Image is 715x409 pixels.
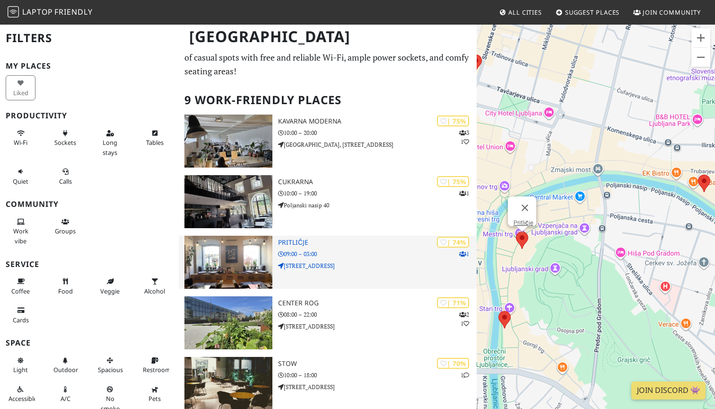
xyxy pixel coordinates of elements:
h3: Space [6,338,173,347]
span: Veggie [100,287,120,295]
span: Long stays [103,138,117,156]
span: People working [13,227,28,245]
span: Video/audio calls [59,177,72,186]
span: Pet friendly [148,394,161,403]
a: Pritličje | 74% 1 Pritličje 09:00 – 03:00 [STREET_ADDRESS] [179,236,477,289]
div: | 70% [437,358,469,369]
a: Suggest Places [552,4,624,21]
a: Cukrarna | 75% 1 Cukrarna 10:00 – 19:00 Poljanski nasip 40 [179,175,477,228]
img: LaptopFriendly [8,6,19,18]
button: Sockets [51,125,80,151]
span: Accessible [9,394,37,403]
button: Wi-Fi [6,125,35,151]
p: [STREET_ADDRESS] [278,382,477,391]
h3: Pritličje [278,239,477,247]
button: Food [51,274,80,299]
a: LaptopFriendly LaptopFriendly [8,4,93,21]
p: [GEOGRAPHIC_DATA], [STREET_ADDRESS] [278,140,477,149]
h3: My Places [6,62,173,71]
h3: Service [6,260,173,269]
span: Credit cards [13,316,29,324]
span: Suggest Places [565,8,620,17]
h3: Productivity [6,111,173,120]
p: 10:00 – 18:00 [278,371,477,380]
span: Restroom [143,365,171,374]
span: Food [58,287,73,295]
span: Friendly [54,7,92,17]
button: Zoom out [691,48,710,67]
span: Stable Wi-Fi [14,138,27,147]
button: Outdoor [51,353,80,378]
span: Natural light [13,365,28,374]
p: 1 [461,371,469,380]
button: Tables [140,125,170,151]
span: Laptop [22,7,53,17]
span: Spacious [98,365,123,374]
button: Restroom [140,353,170,378]
div: | 71% [437,297,469,308]
h3: Center Rog [278,299,477,307]
button: Cards [6,302,35,328]
span: All Cities [508,8,542,17]
p: Poljanski nasip 40 [278,201,477,210]
button: Pets [140,382,170,407]
button: Groups [51,214,80,239]
span: Power sockets [54,138,76,147]
button: Quiet [6,164,35,189]
h3: Cukrarna [278,178,477,186]
div: | 75% [437,116,469,126]
p: 1 [459,189,469,198]
div: | 75% [437,176,469,187]
a: Center Rog | 71% 21 Center Rog 08:00 – 22:00 [STREET_ADDRESS] [179,296,477,349]
span: Work-friendly tables [146,138,164,147]
p: 09:00 – 03:00 [278,249,477,258]
h1: [GEOGRAPHIC_DATA] [182,24,475,50]
button: Coffee [6,274,35,299]
span: Alcohol [144,287,165,295]
p: [STREET_ADDRESS] [278,261,477,270]
img: Cukrarna [184,175,272,228]
img: Kavarna Moderna [184,115,272,168]
img: Center Rog [184,296,272,349]
button: Alcohol [140,274,170,299]
span: Group tables [55,227,76,235]
button: Veggie [95,274,125,299]
p: 10:00 – 19:00 [278,189,477,198]
button: Light [6,353,35,378]
button: A/C [51,382,80,407]
a: Join Community [629,4,705,21]
span: Quiet [13,177,28,186]
span: Coffee [11,287,30,295]
button: Close [514,196,536,219]
span: Join Community [643,8,701,17]
p: 10:00 – 20:00 [278,128,477,137]
button: Spacious [95,353,125,378]
p: [STREET_ADDRESS] [278,322,477,331]
p: 3 1 [459,128,469,146]
img: Pritličje [184,236,272,289]
button: Zoom in [691,28,710,47]
span: Air conditioned [61,394,70,403]
button: Accessible [6,382,35,407]
h3: Community [6,200,173,209]
div: | 74% [437,237,469,248]
p: 08:00 – 22:00 [278,310,477,319]
a: Pritličje [514,219,533,226]
a: Join Discord 👾 [631,382,706,400]
span: Outdoor area [53,365,78,374]
button: Work vibe [6,214,35,249]
h2: 9 Work-Friendly Places [184,86,471,115]
button: Calls [51,164,80,189]
button: Long stays [95,125,125,160]
p: 2 1 [459,310,469,328]
p: 1 [459,249,469,258]
h3: Stow [278,360,477,368]
h2: Filters [6,24,173,53]
a: All Cities [495,4,546,21]
h3: Kavarna Moderna [278,117,477,125]
a: Kavarna Moderna | 75% 31 Kavarna Moderna 10:00 – 20:00 [GEOGRAPHIC_DATA], [STREET_ADDRESS] [179,115,477,168]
